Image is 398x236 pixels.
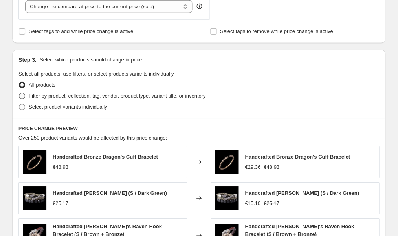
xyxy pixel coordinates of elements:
span: Select tags to add while price change is active [29,28,133,34]
div: €25.17 [53,199,68,207]
p: Select which products should change in price [40,56,142,64]
h2: Step 3. [18,56,37,64]
span: Select product variants individually [29,104,107,110]
span: All products [29,82,55,88]
span: Handcrafted Bronze Dragon's Cuff Bracelet [245,154,350,160]
span: Select all products, use filters, or select products variants individually [18,71,174,77]
span: Over 250 product variants would be affected by this price change: [18,135,167,141]
div: €48.93 [53,163,68,171]
span: Handcrafted [PERSON_NAME] (S / Dark Green) [245,190,359,196]
span: Handcrafted Bronze Dragon's Cuff Bracelet [53,154,158,160]
img: olrik-bracelet-for-warriors-viking-olrik-handmade-viking-jewellery-vkngjewelry-51286995894600_80x... [23,186,46,210]
span: Filter by product, collection, tag, vendor, product type, variant title, or inventory [29,93,205,99]
strike: €25.17 [264,199,279,207]
img: bronze-dragon-s-cuff-bracelet-bronze-cuff-bracelet-handmade-viking-jewellery-vkngjewelry-53981480... [215,150,238,174]
div: help [195,2,203,10]
h6: PRICE CHANGE PREVIEW [18,125,379,132]
span: Select tags to remove while price change is active [220,28,333,34]
span: Handcrafted [PERSON_NAME] (S / Dark Green) [53,190,167,196]
strike: €48.93 [264,163,279,171]
img: bronze-dragon-s-cuff-bracelet-bronze-cuff-bracelet-handmade-viking-jewellery-vkngjewelry-53981480... [23,150,46,174]
div: €15.10 [245,199,260,207]
div: €29.36 [245,163,260,171]
img: olrik-bracelet-for-warriors-viking-olrik-handmade-viking-jewellery-vkngjewelry-51286995894600_80x... [215,186,238,210]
